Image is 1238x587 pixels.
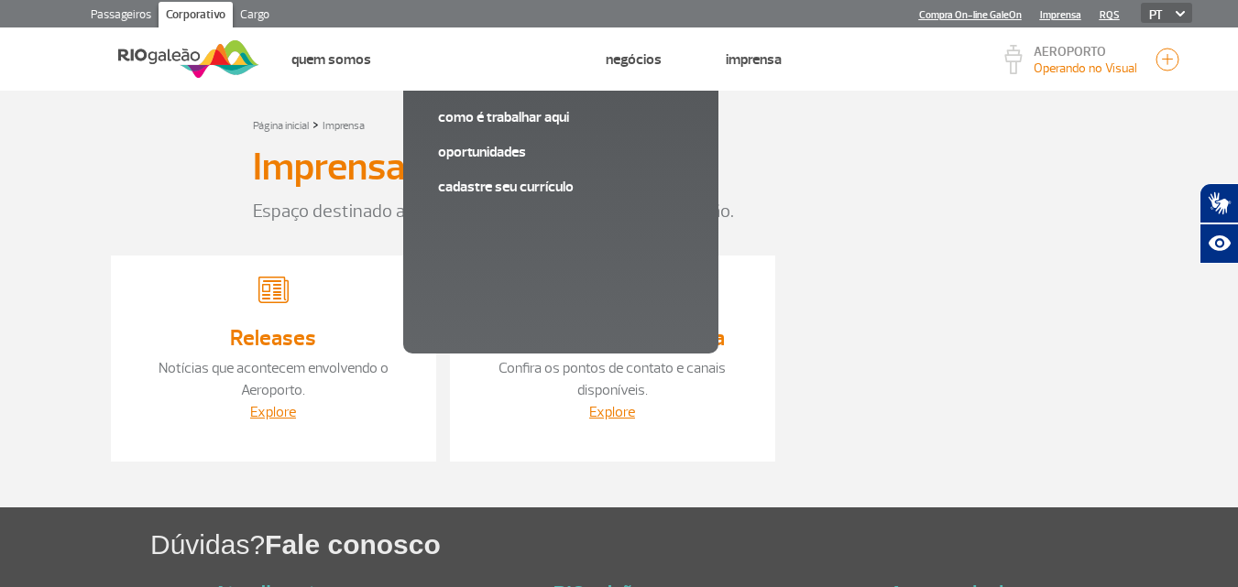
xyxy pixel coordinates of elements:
div: Plugin de acessibilidade da Hand Talk. [1200,183,1238,264]
a: Explore [250,403,296,421]
p: Visibilidade de 10000m [1034,59,1137,78]
p: Espaço destinado a informações e notícias sobre o RIOgaleão. [253,198,986,225]
h3: Imprensa [253,145,405,190]
a: Explore [589,403,635,421]
button: Abrir recursos assistivos. [1200,223,1238,264]
a: Releases [230,324,316,352]
a: RQS [1100,9,1120,21]
a: Imprensa [323,119,365,133]
a: Imprensa [1040,9,1081,21]
a: Como é trabalhar aqui [438,107,684,127]
a: > [312,114,319,135]
a: Passageiros [83,2,159,31]
a: Compra On-line GaleOn [919,9,1022,21]
a: Corporativo [159,2,233,31]
button: Abrir tradutor de língua de sinais. [1200,183,1238,223]
a: Confira os pontos de contato e canais disponíveis. [498,359,726,399]
span: Fale conosco [265,529,441,560]
a: Quem Somos [291,50,371,69]
h1: Dúvidas? [150,526,1238,563]
a: Negócios [606,50,662,69]
p: AEROPORTO [1034,46,1137,59]
a: Página inicial [253,119,309,133]
a: Cadastre seu currículo [438,177,684,197]
a: Cargo [233,2,277,31]
a: Notícias que acontecem envolvendo o Aeroporto. [159,359,389,399]
a: Oportunidades [438,142,684,162]
a: Trabalhe Conosco [435,50,542,69]
a: Imprensa [726,50,782,69]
